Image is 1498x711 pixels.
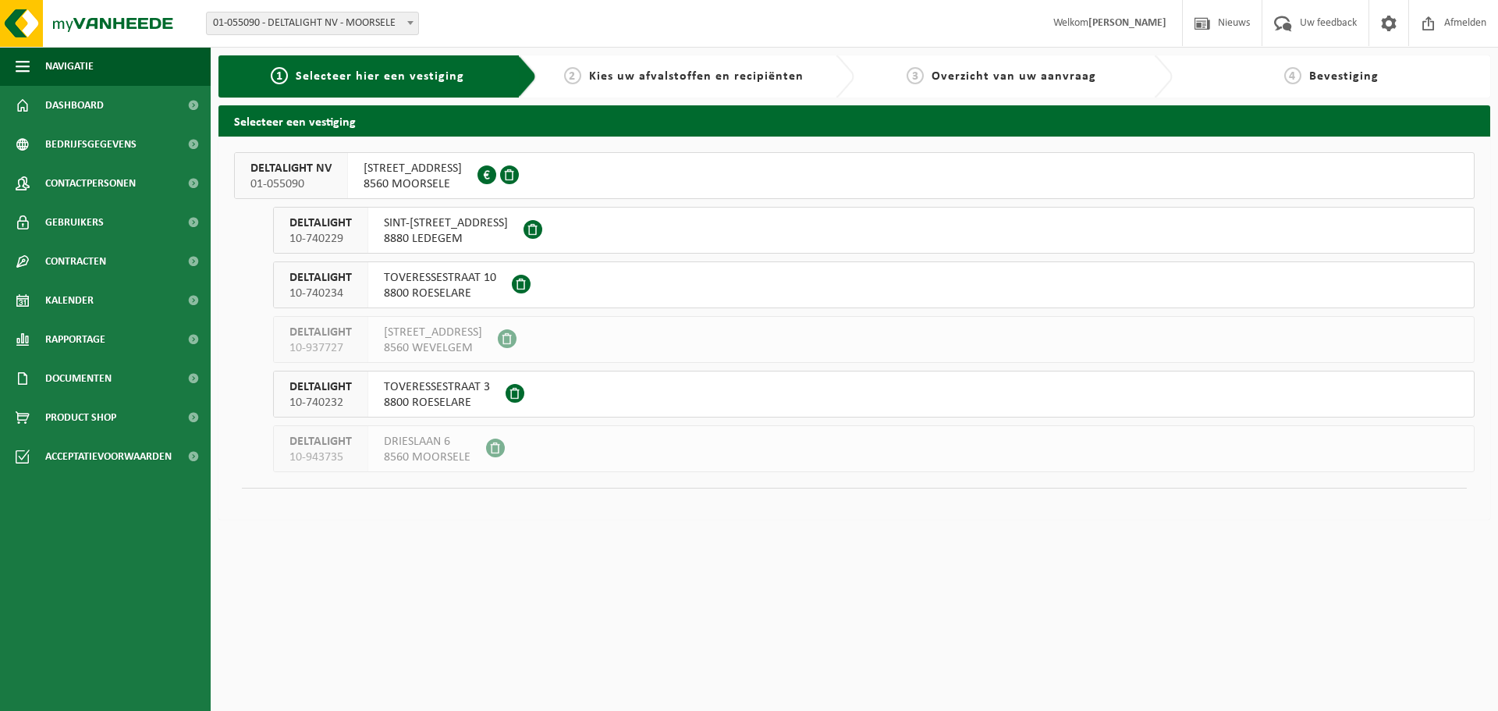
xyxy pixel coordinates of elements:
[289,325,352,340] span: DELTALIGHT
[45,203,104,242] span: Gebruikers
[384,270,496,286] span: TOVERESSESTRAAT 10
[45,47,94,86] span: Navigatie
[564,67,581,84] span: 2
[45,359,112,398] span: Documenten
[45,281,94,320] span: Kalender
[45,437,172,476] span: Acceptatievoorwaarden
[273,261,1475,308] button: DELTALIGHT 10-740234 TOVERESSESTRAAT 108800 ROESELARE
[384,434,470,450] span: DRIESLAAN 6
[364,176,462,192] span: 8560 MOORSELE
[250,176,332,192] span: 01-055090
[907,67,924,84] span: 3
[1284,67,1301,84] span: 4
[45,164,136,203] span: Contactpersonen
[45,320,105,359] span: Rapportage
[45,125,137,164] span: Bedrijfsgegevens
[271,67,288,84] span: 1
[289,270,352,286] span: DELTALIGHT
[45,398,116,437] span: Product Shop
[384,450,470,465] span: 8560 MOORSELE
[384,379,490,395] span: TOVERESSESTRAAT 3
[384,340,482,356] span: 8560 WEVELGEM
[384,231,508,247] span: 8880 LEDEGEM
[932,70,1096,83] span: Overzicht van uw aanvraag
[589,70,804,83] span: Kies uw afvalstoffen en recipiënten
[273,371,1475,418] button: DELTALIGHT 10-740232 TOVERESSESTRAAT 38800 ROESELARE
[206,12,419,35] span: 01-055090 - DELTALIGHT NV - MOORSELE
[45,242,106,281] span: Contracten
[289,379,352,395] span: DELTALIGHT
[296,70,464,83] span: Selecteer hier een vestiging
[384,325,482,340] span: [STREET_ADDRESS]
[289,286,352,301] span: 10-740234
[1309,70,1379,83] span: Bevestiging
[234,152,1475,199] button: DELTALIGHT NV 01-055090 [STREET_ADDRESS]8560 MOORSELE
[289,340,352,356] span: 10-937727
[289,450,352,465] span: 10-943735
[384,286,496,301] span: 8800 ROESELARE
[207,12,418,34] span: 01-055090 - DELTALIGHT NV - MOORSELE
[384,395,490,411] span: 8800 ROESELARE
[1088,17,1166,29] strong: [PERSON_NAME]
[384,215,508,231] span: SINT-[STREET_ADDRESS]
[250,161,332,176] span: DELTALIGHT NV
[289,215,352,231] span: DELTALIGHT
[45,86,104,125] span: Dashboard
[289,434,352,450] span: DELTALIGHT
[289,231,352,247] span: 10-740229
[273,207,1475,254] button: DELTALIGHT 10-740229 SINT-[STREET_ADDRESS]8880 LEDEGEM
[289,395,352,411] span: 10-740232
[364,161,462,176] span: [STREET_ADDRESS]
[218,105,1490,136] h2: Selecteer een vestiging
